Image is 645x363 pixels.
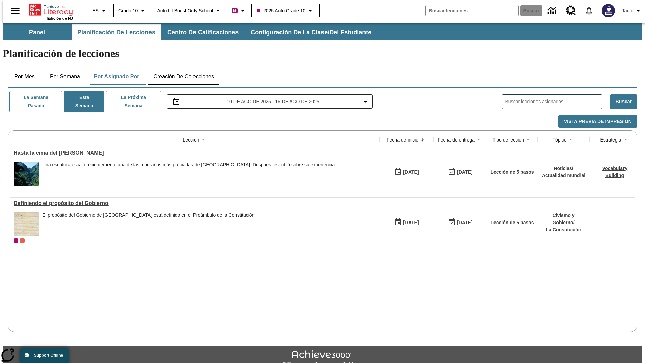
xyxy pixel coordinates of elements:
[3,24,71,40] button: Panel
[426,5,518,16] input: Buscar campo
[64,91,104,112] button: Esta semana
[14,200,376,206] a: Definiendo el propósito del Gobierno , Lecciones
[492,136,524,143] div: Tipo de lección
[446,166,475,178] button: 06/30/26: Último día en que podrá accederse la lección
[45,69,85,85] button: Por semana
[580,2,598,19] a: Notificaciones
[148,69,219,85] button: Creación de colecciones
[490,169,534,176] p: Lección de 5 pasos
[598,2,619,19] button: Escoja un nuevo avatar
[5,1,25,21] button: Abrir el menú lateral
[14,150,376,156] a: Hasta la cima del monte Tai, Lecciones
[233,6,236,15] span: B
[106,91,161,112] button: La próxima semana
[622,7,633,14] span: Tauto
[89,69,145,85] button: Por asignado por
[42,212,256,218] div: El propósito del Gobierno de [GEOGRAPHIC_DATA] está definido en el Preámbulo de la Constitución.
[403,168,419,176] div: [DATE]
[229,5,249,17] button: Boost El color de la clase es rojo violeta. Cambiar el color de la clase.
[3,23,642,40] div: Subbarra de navegación
[47,16,73,21] span: Edición de NJ
[475,136,483,144] button: Sort
[610,94,637,109] button: Buscar
[157,7,213,14] span: Auto Lit Boost only School
[562,2,580,20] a: Centro de recursos, Se abrirá en una pestaña nueva.
[438,136,475,143] div: Fecha de entrega
[558,115,637,128] button: Vista previa de impresión
[42,162,336,168] div: Una escritora escaló recientemente una de las montañas más preciadas de [GEOGRAPHIC_DATA]. Despué...
[9,91,62,112] button: La semana pasada
[392,166,421,178] button: 07/22/25: Primer día en que estuvo disponible la lección
[621,136,630,144] button: Sort
[14,212,39,236] img: Este documento histórico, escrito en caligrafía sobre pergamino envejecido, es el Preámbulo de la...
[14,200,376,206] div: Definiendo el propósito del Gobierno
[602,4,615,17] img: Avatar
[619,5,645,17] button: Perfil/Configuración
[42,212,256,236] div: El propósito del Gobierno de Estados Unidos está definido en el Preámbulo de la Constitución.
[118,7,138,14] span: Grado 10
[602,166,627,178] a: Vocabulary Building
[361,97,370,106] svg: Collapse Date Range Filter
[34,353,63,358] span: Support Offline
[20,348,69,363] button: Support Offline
[116,5,149,17] button: Grado: Grado 10, Elige un grado
[457,218,472,227] div: [DATE]
[403,218,419,227] div: [DATE]
[14,162,39,186] img: 6000 escalones de piedra para escalar el Monte Tai en la campiña china
[3,24,377,40] div: Subbarra de navegación
[490,219,534,226] p: Lección de 5 pasos
[92,7,99,14] span: ES
[42,162,336,186] div: Una escritora escaló recientemente una de las montañas más preciadas de China. Después, escribió ...
[29,3,73,16] a: Portada
[29,2,73,21] div: Portada
[567,136,575,144] button: Sort
[170,97,370,106] button: Seleccione el intervalo de fechas opción del menú
[541,226,586,233] p: La Constitución
[542,165,585,172] p: Noticias /
[3,47,642,60] h1: Planificación de lecciones
[524,136,532,144] button: Sort
[541,212,586,226] p: Civismo y Gobierno /
[505,97,602,107] input: Buscar lecciones asignadas
[245,24,377,40] button: Configuración de la clase/del estudiante
[162,24,244,40] button: Centro de calificaciones
[446,216,475,229] button: 03/31/26: Último día en que podrá accederse la lección
[8,69,41,85] button: Por mes
[154,5,225,17] button: Escuela: Auto Lit Boost only School, Seleccione su escuela
[418,136,426,144] button: Sort
[183,136,199,143] div: Lección
[20,238,25,243] div: OL 2025 Auto Grade 11
[254,5,317,17] button: Clase: 2025 Auto Grade 10, Selecciona una clase
[392,216,421,229] button: 07/01/25: Primer día en que estuvo disponible la lección
[457,168,472,176] div: [DATE]
[257,7,305,14] span: 2025 Auto Grade 10
[14,150,376,156] div: Hasta la cima del monte Tai
[72,24,161,40] button: Planificación de lecciones
[600,136,621,143] div: Estrategia
[89,5,111,17] button: Lenguaje: ES, Selecciona un idioma
[14,238,18,243] div: Clase actual
[542,172,585,179] p: Actualidad mundial
[199,136,207,144] button: Sort
[227,98,319,105] span: 10 de ago de 2025 - 16 de ago de 2025
[387,136,418,143] div: Fecha de inicio
[544,2,562,20] a: Centro de información
[552,136,566,143] div: Tópico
